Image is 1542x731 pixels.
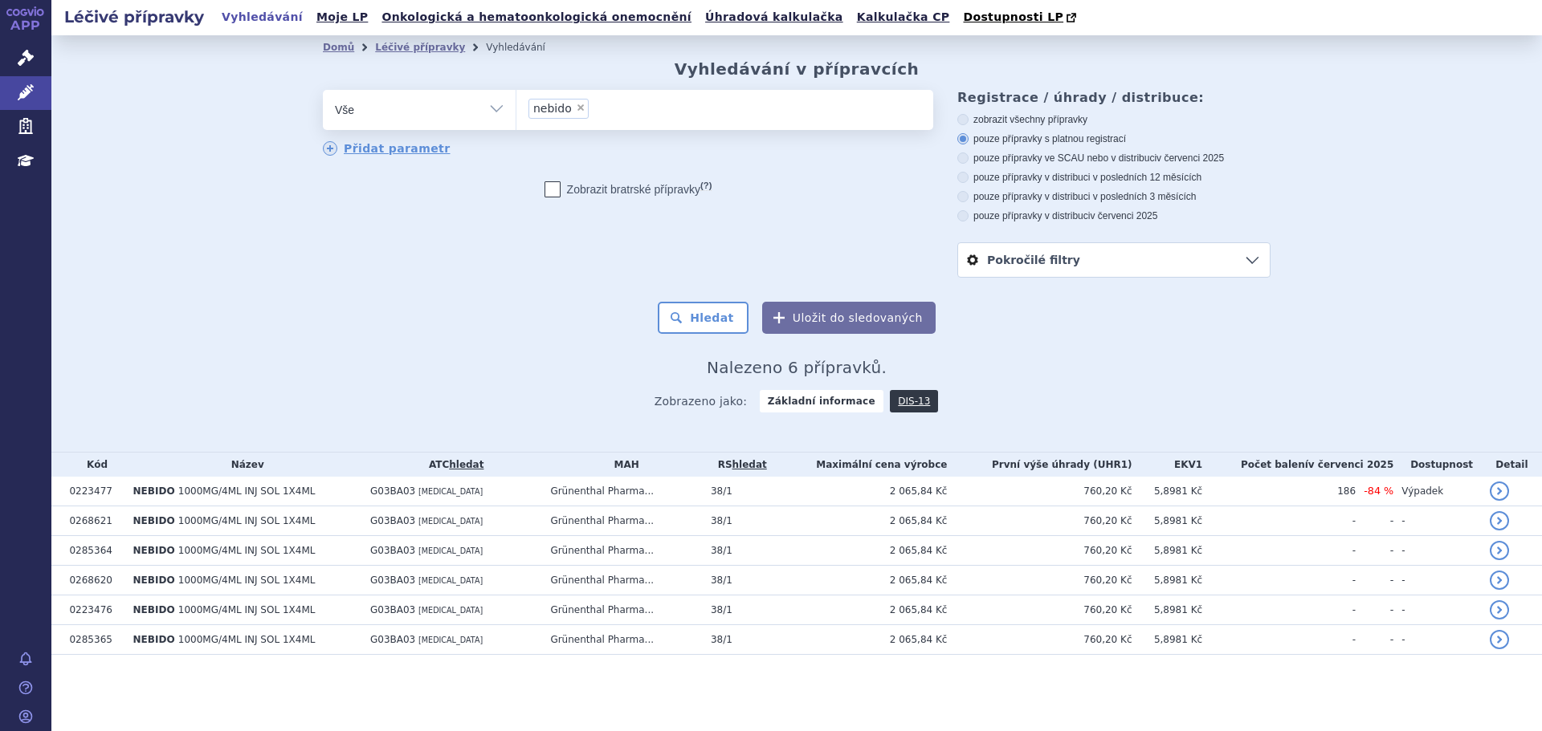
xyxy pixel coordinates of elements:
[1393,625,1482,655] td: -
[133,485,175,497] span: NEBIDO
[542,453,703,477] th: MAH
[61,453,124,477] th: Kód
[1132,477,1203,506] td: 5,8981 Kč
[760,390,883,412] strong: Základní informace
[1356,625,1393,655] td: -
[774,453,948,477] th: Maximální cena výrobce
[133,575,175,586] span: NEBIDO
[958,6,1084,29] a: Dostupnosti LP
[178,545,316,556] span: 1000MG/4ML INJ SOL 1X4ML
[711,485,732,497] span: 38/1
[133,604,175,615] span: NEBIDO
[370,485,415,497] span: G03BA03
[947,566,1132,595] td: 760,20 Kč
[711,545,732,556] span: 38/1
[370,515,415,526] span: G03BA03
[774,566,948,595] td: 2 065,84 Kč
[1393,477,1482,506] td: Výpadek
[486,35,566,59] li: Vyhledávání
[947,506,1132,536] td: 760,20 Kč
[61,477,124,506] td: 0223477
[1090,210,1157,221] span: v červenci 2025
[178,634,316,645] span: 1000MG/4ML INJ SOL 1X4ML
[370,634,415,645] span: G03BA03
[542,506,703,536] td: Grünenthal Pharma...
[1490,571,1509,590] a: detail
[1202,477,1356,506] td: 186
[1202,595,1356,625] td: -
[658,302,749,334] button: Hledat
[1132,566,1203,595] td: 5,8981 Kč
[774,506,948,536] td: 2 065,84 Kč
[370,575,415,586] span: G03BA03
[774,536,948,566] td: 2 065,84 Kč
[1364,485,1393,497] span: -84 %
[1490,511,1509,530] a: detail
[312,6,373,28] a: Moje LP
[957,209,1271,222] label: pouze přípravky v distribuci
[1156,152,1224,164] span: v červenci 2025
[418,517,483,526] span: [MEDICAL_DATA]
[542,536,703,566] td: Grünenthal Pharma...
[1393,506,1482,536] td: -
[1202,536,1356,566] td: -
[1202,625,1356,655] td: -
[375,42,465,53] a: Léčivé přípravky
[703,453,774,477] th: RS
[947,453,1132,477] th: První výše úhrady (UHR1)
[133,545,175,556] span: NEBIDO
[1202,566,1356,595] td: -
[774,595,948,625] td: 2 065,84 Kč
[125,453,362,477] th: Název
[711,604,732,615] span: 38/1
[1202,453,1393,477] th: Počet balení
[1202,506,1356,536] td: -
[1132,625,1203,655] td: 5,8981 Kč
[700,6,848,28] a: Úhradová kalkulačka
[61,595,124,625] td: 0223476
[1393,453,1482,477] th: Dostupnost
[418,546,483,555] span: [MEDICAL_DATA]
[963,10,1063,23] span: Dostupnosti LP
[545,181,712,197] label: Zobrazit bratrské přípravky
[178,485,316,497] span: 1000MG/4ML INJ SOL 1X4ML
[418,576,483,585] span: [MEDICAL_DATA]
[1393,536,1482,566] td: -
[957,152,1271,164] label: pouze přípravky ve SCAU nebo v distribuci
[1482,453,1542,477] th: Detail
[418,487,483,496] span: [MEDICAL_DATA]
[711,634,732,645] span: 38/1
[533,103,572,114] span: nebido
[217,6,308,28] a: Vyhledávání
[890,390,938,412] a: DIS-13
[542,625,703,655] td: Grünenthal Pharma...
[377,6,696,28] a: Onkologická a hematoonkologická onemocnění
[362,453,542,477] th: ATC
[947,625,1132,655] td: 760,20 Kč
[51,6,217,28] h2: Léčivé přípravky
[957,171,1271,184] label: pouze přípravky v distribuci v posledních 12 měsících
[774,477,948,506] td: 2 065,84 Kč
[178,604,316,615] span: 1000MG/4ML INJ SOL 1X4ML
[323,141,451,156] a: Přidat parametr
[957,90,1271,105] h3: Registrace / úhrady / distribuce:
[61,506,124,536] td: 0268621
[707,358,887,377] span: Nalezeno 6 přípravků.
[1490,630,1509,649] a: detail
[449,459,483,470] a: hledat
[323,42,354,53] a: Domů
[576,103,585,112] span: ×
[594,98,602,118] input: nebido
[1393,595,1482,625] td: -
[947,536,1132,566] td: 760,20 Kč
[947,595,1132,625] td: 760,20 Kč
[1356,536,1393,566] td: -
[542,595,703,625] td: Grünenthal Pharma...
[418,606,483,615] span: [MEDICAL_DATA]
[711,515,732,526] span: 38/1
[61,625,124,655] td: 0285365
[1490,541,1509,560] a: detail
[774,625,948,655] td: 2 065,84 Kč
[711,575,732,586] span: 38/1
[542,566,703,595] td: Grünenthal Pharma...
